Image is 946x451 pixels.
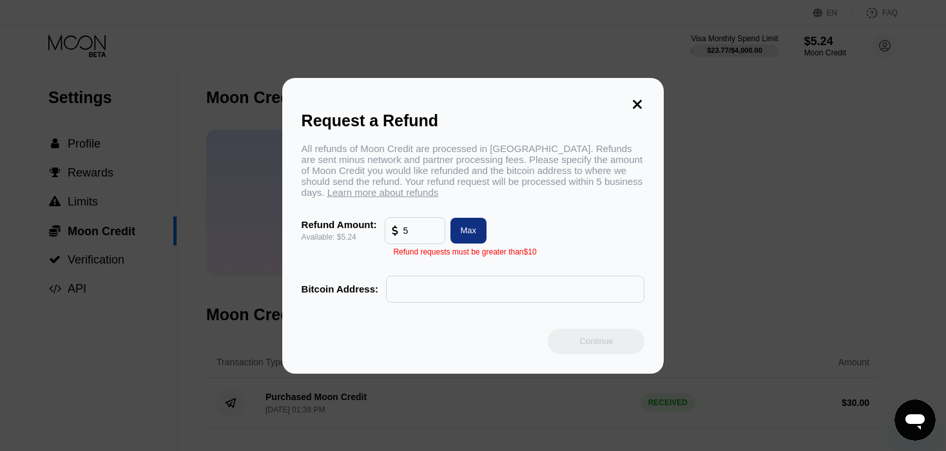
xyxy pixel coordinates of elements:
[302,283,378,294] div: Bitcoin Address:
[445,218,487,244] div: Max
[393,247,536,256] div: Refund requests must be greater than $10
[302,233,377,242] div: Available: $5.24
[403,218,438,244] input: 10.00
[302,111,645,130] div: Request a Refund
[894,399,936,441] iframe: Button to launch messaging window
[461,225,477,236] div: Max
[302,219,377,230] div: Refund Amount:
[302,143,645,198] div: All refunds of Moon Credit are processed in [GEOGRAPHIC_DATA]. Refunds are sent minus network and...
[327,187,439,198] span: Learn more about refunds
